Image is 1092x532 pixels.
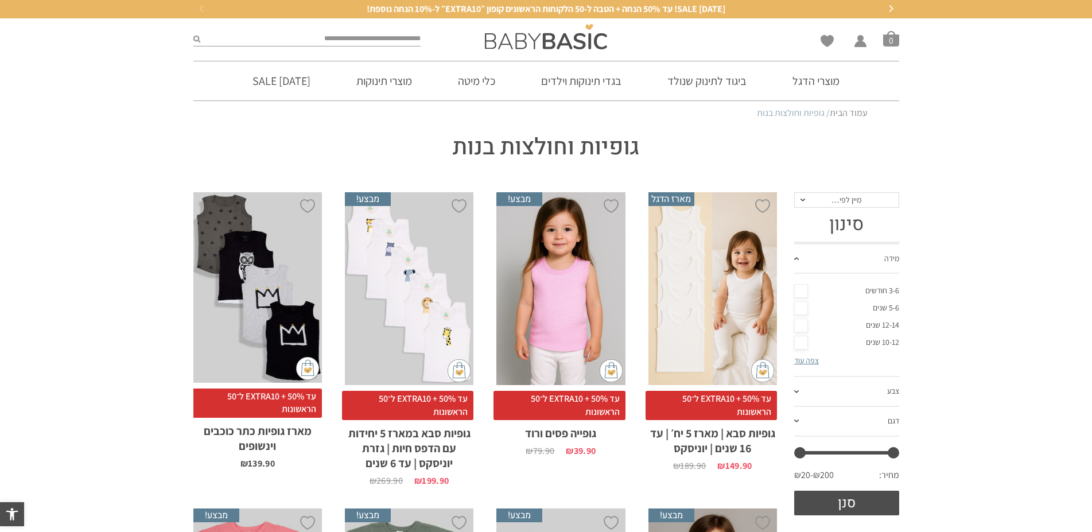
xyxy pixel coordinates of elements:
[717,460,725,472] span: ₪
[526,445,533,457] span: ₪
[794,334,899,351] a: 10-12 שנים
[751,359,774,382] img: cat-mini-atc.png
[794,300,899,317] a: 5-6 שנים
[193,418,322,453] h2: מארז גופיות כתר כוכבים וינשופים
[813,469,834,481] span: ₪200
[794,491,899,515] button: סנן
[370,475,376,487] span: ₪
[648,508,694,522] span: מבצע!
[794,213,899,235] h3: סינון
[367,3,725,15] span: [DATE] SALE! עד 50% הנחה + הטבה ל-50 הלקוחות הראשונים קופון ״EXTRA10״ ל-10% הנחה נוספת!
[794,317,899,334] a: 12-14 שנים
[342,391,473,420] span: עד 50% + EXTRA10 ל־50 הראשונות
[493,391,625,420] span: עד 50% + EXTRA10 ל־50 הראשונות
[821,35,834,47] a: Wishlist
[821,35,834,51] span: Wishlist
[496,508,542,522] span: מבצע!
[794,282,899,300] a: 3-6 חודשים
[496,420,625,441] h2: גופייה פסים ורוד
[383,131,710,164] h1: גופיות וחולצות בנות
[794,377,899,407] a: צבע
[205,3,888,15] a: [DATE] SALE! עד 50% הנחה + הטבה ל-50 הלקוחות הראשונים קופון ״EXTRA10״ ל-10% הנחה נוספת!
[566,445,573,457] span: ₪
[414,475,422,487] span: ₪
[831,195,861,205] span: מיין לפי…
[794,355,819,366] a: צפה עוד
[240,457,275,469] bdi: 139.90
[235,61,328,100] a: [DATE] SALE
[225,107,868,119] nav: Breadcrumb
[496,192,625,456] a: מבצע! גופייה פסים ורוד עד 50% + EXTRA10 ל־50 הראשונותגופייה פסים ורוד
[794,407,899,437] a: דגם
[794,466,899,490] div: מחיר: —
[193,192,322,468] a: מארז גופיות כתר כוכבים וינשופים עד 50% + EXTRA10 ל־50 הראשונותמארז גופיות כתר כוכבים וינשופים ₪13...
[240,457,248,469] span: ₪
[524,61,639,100] a: בגדי תינוקות וילדים
[339,61,429,100] a: מוצרי תינוקות
[646,391,777,420] span: עד 50% + EXTRA10 ל־50 הראשונות
[673,460,706,472] bdi: 189.90
[370,475,403,487] bdi: 269.90
[648,192,777,471] a: מארז הדגל גופיות סבא | מארז 5 יח׳ | עד 16 שנים | יוניסקס עד 50% + EXTRA10 ל־50 הראשונותגופיות סבא...
[883,31,899,47] a: סל קניות0
[496,192,542,206] span: מבצע!
[448,359,471,382] img: cat-mini-atc.png
[717,460,752,472] bdi: 149.90
[441,61,512,100] a: כלי מיטה
[191,389,322,418] span: עד 50% + EXTRA10 ל־50 הראשונות
[193,508,239,522] span: מבצע!
[296,357,319,380] img: cat-mini-atc.png
[345,420,473,471] h2: גופיות סבא במארז 5 יחידות עם הדפס חיות | גזרת יוניסקס | עד 6 שנים
[883,31,899,47] span: סל קניות
[775,61,857,100] a: מוצרי הדגל
[830,107,868,119] a: עמוד הבית
[794,469,813,481] span: ₪20
[650,61,764,100] a: ביגוד לתינוק שנולד
[566,445,596,457] bdi: 39.90
[648,420,777,456] h2: גופיות סבא | מארז 5 יח׳ | עד 16 שנים | יוניסקס
[345,192,391,206] span: מבצע!
[526,445,554,457] bdi: 79.90
[600,359,623,382] img: cat-mini-atc.png
[345,192,473,486] a: מבצע! גופיות סבא במארז 5 יחידות עם הדפס חיות | גזרת יוניסקס | עד 6 שנים עד 50% + EXTRA10 ל־50 הרא...
[414,475,449,487] bdi: 199.90
[794,244,899,274] a: מידה
[648,192,694,206] span: מארז הדגל
[882,1,899,18] button: Next
[345,508,391,522] span: מבצע!
[673,460,680,472] span: ₪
